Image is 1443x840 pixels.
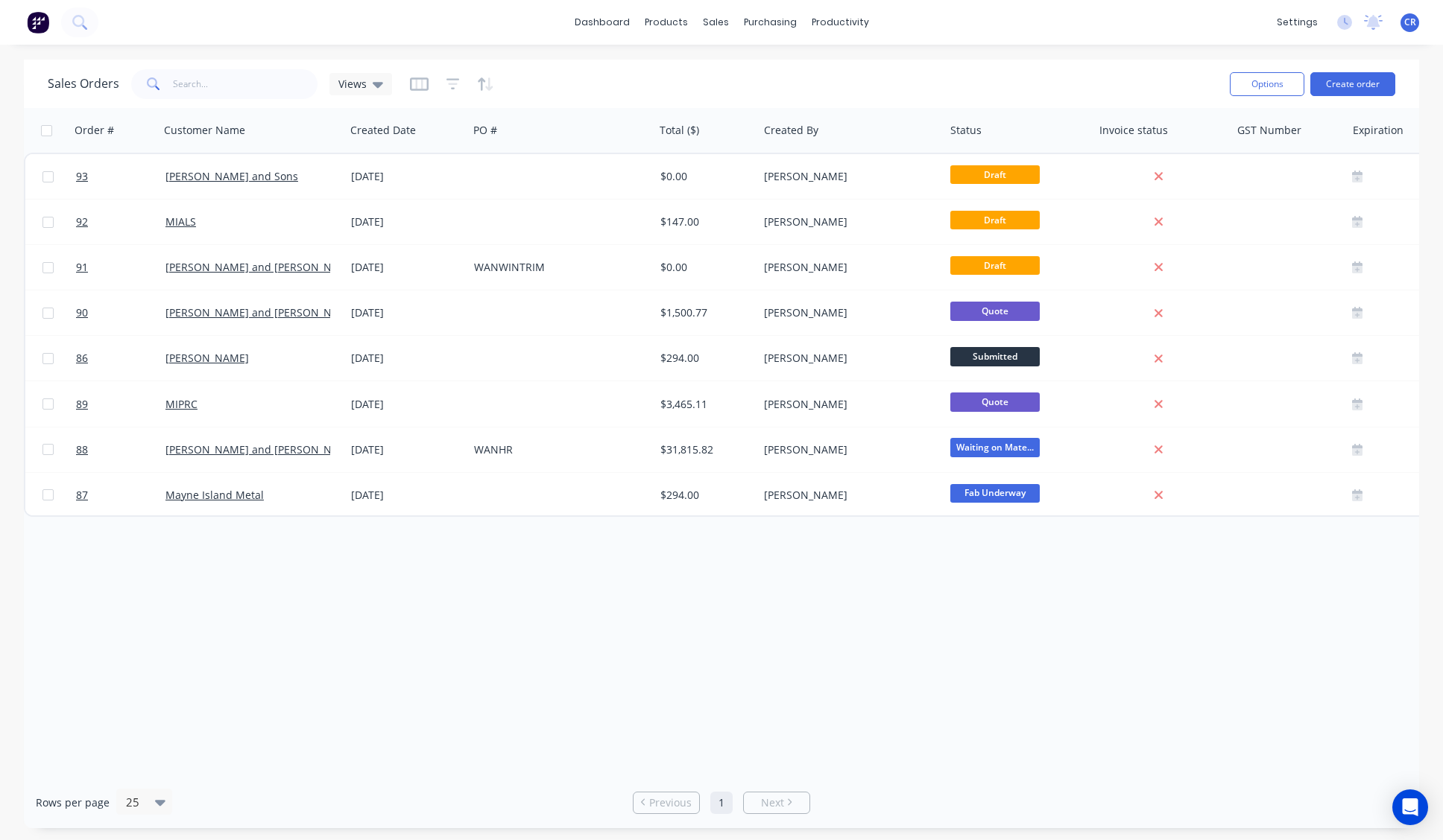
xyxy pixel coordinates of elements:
a: 87 [76,473,165,518]
input: Search... [173,69,318,99]
div: purchasing [736,11,804,34]
img: Factory [27,11,49,34]
div: [PERSON_NAME] [764,305,929,320]
button: Create order [1310,72,1395,96]
span: Views [338,76,367,92]
div: [PERSON_NAME] [764,169,929,184]
div: [DATE] [351,260,462,275]
div: $31,815.82 [660,442,748,457]
div: [PERSON_NAME] [764,260,929,275]
div: $0.00 [660,260,748,275]
span: 93 [76,169,88,184]
span: Quote [950,392,1040,411]
div: WANWINTRIM [474,260,640,275]
a: MIALS [165,214,196,229]
a: 93 [76,154,165,199]
span: 87 [76,488,88,503]
div: [PERSON_NAME] [764,397,929,412]
ul: Pagination [627,792,816,814]
button: Options [1230,72,1304,96]
a: [PERSON_NAME] and [PERSON_NAME] [165,442,358,456]
a: [PERSON_NAME] and Sons [165,169,298,183]
a: Page 1 is your current page [710,792,733,814]
a: [PERSON_NAME] and [PERSON_NAME] [165,305,358,319]
span: 89 [76,397,88,412]
h1: Sales Orders [48,77,119,91]
div: Customer Name [164,123,245,138]
a: Next page [744,795,809,810]
a: 86 [76,336,165,381]
div: Invoice status [1099,123,1168,138]
div: products [637,11,695,34]
div: WANHR [474,442,640,457]
span: Draft [950,211,1040,229]
div: $147.00 [660,214,748,229]
div: [PERSON_NAME] [764,214,929,229]
span: Submitted [950,347,1040,366]
a: [PERSON_NAME] [165,351,249,365]
div: Created By [764,123,818,138]
a: 92 [76,200,165,244]
a: 90 [76,290,165,335]
span: 88 [76,442,88,457]
div: GST Number [1237,123,1301,138]
a: Mayne Island Metal [165,488,264,502]
span: Next [761,795,784,810]
div: $3,465.11 [660,397,748,412]
div: [DATE] [351,305,462,320]
div: [DATE] [351,488,462,503]
a: MIPRC [165,397,198,411]
a: 89 [76,382,165,427]
span: Draft [950,256,1040,275]
div: $294.00 [660,351,748,366]
div: settings [1269,11,1325,34]
span: CR [1404,16,1416,29]
div: PO # [473,123,497,138]
a: Previous page [634,795,699,810]
div: Order # [75,123,114,138]
div: [PERSON_NAME] [764,488,929,503]
span: Draft [950,165,1040,184]
div: [DATE] [351,214,462,229]
div: Open Intercom Messenger [1392,789,1428,825]
div: $294.00 [660,488,748,503]
div: $0.00 [660,169,748,184]
span: 91 [76,260,88,275]
div: [PERSON_NAME] [764,442,929,457]
div: sales [695,11,736,34]
div: [DATE] [351,351,462,366]
a: 88 [76,427,165,472]
span: 90 [76,305,88,320]
div: [DATE] [351,397,462,412]
div: Expiration [1353,123,1403,138]
a: 91 [76,245,165,290]
div: [DATE] [351,169,462,184]
div: [PERSON_NAME] [764,351,929,366]
div: [DATE] [351,442,462,457]
a: dashboard [567,11,637,34]
span: Previous [649,795,692,810]
span: 92 [76,214,88,229]
a: [PERSON_NAME] and [PERSON_NAME] [165,260,358,274]
div: Created Date [350,123,416,138]
span: 86 [76,351,88,366]
div: Status [950,123,982,138]
div: $1,500.77 [660,305,748,320]
span: Rows per page [36,795,110,810]
div: productivity [804,11,877,34]
span: Quote [950,302,1040,320]
span: Fab Underway [950,484,1040,503]
span: Waiting on Mate... [950,438,1040,456]
div: Total ($) [660,123,699,138]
